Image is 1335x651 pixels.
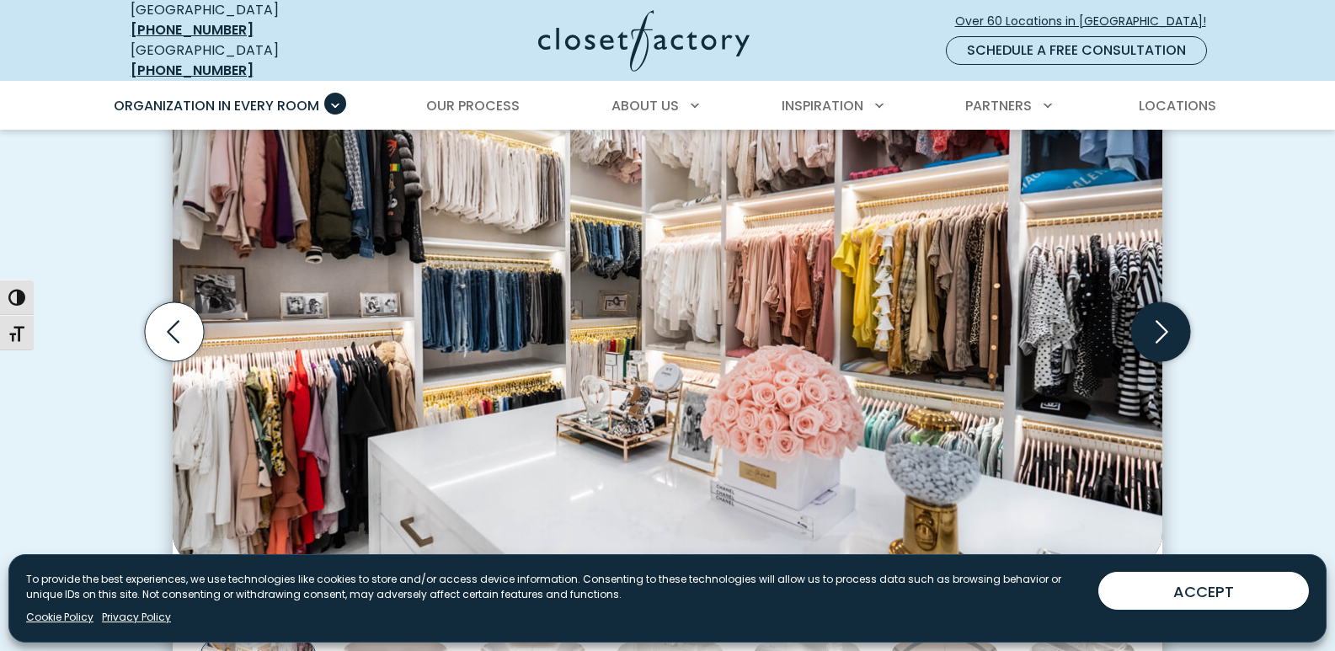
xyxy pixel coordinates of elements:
span: Over 60 Locations in [GEOGRAPHIC_DATA]! [955,13,1220,30]
span: Locations [1139,96,1216,115]
a: Cookie Policy [26,610,93,625]
span: Our Process [426,96,520,115]
img: Closet Factory Logo [538,10,750,72]
a: Over 60 Locations in [GEOGRAPHIC_DATA]! [954,7,1220,36]
a: Privacy Policy [102,610,171,625]
a: Schedule a Free Consultation [946,36,1207,65]
span: About Us [611,96,679,115]
nav: Primary Menu [102,83,1234,130]
span: Partners [965,96,1032,115]
button: Next slide [1124,296,1197,368]
p: To provide the best experiences, we use technologies like cookies to store and/or access device i... [26,572,1085,602]
button: ACCEPT [1098,572,1309,610]
div: [GEOGRAPHIC_DATA] [131,40,375,81]
a: [PHONE_NUMBER] [131,20,254,40]
span: Inspiration [782,96,863,115]
button: Previous slide [138,296,211,368]
img: Custom white melamine system with triple-hang wardrobe rods, gold-tone hanging hardware, and inte... [173,51,1162,566]
a: [PHONE_NUMBER] [131,61,254,80]
span: Organization in Every Room [114,96,319,115]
